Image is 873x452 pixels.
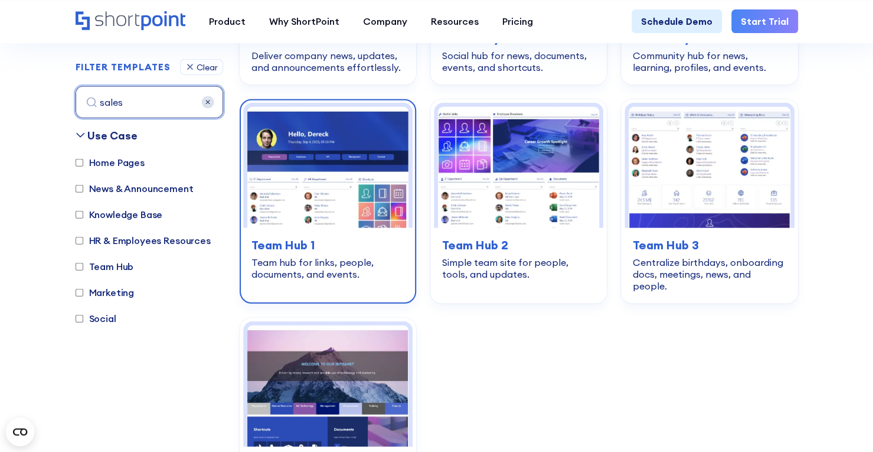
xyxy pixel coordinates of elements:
div: Team hub for links, people, documents, and events. [251,256,404,280]
div: Product [209,14,246,28]
label: Social [76,311,116,326]
div: Social hub for news, documents, events, and shortcuts. [442,50,595,73]
a: Team Hub 2 – SharePoint Template Team Site: Simple team site for people, tools, and updates.Team ... [430,99,607,304]
input: HR & Employees Resources [76,237,83,245]
a: Team Hub 1 – SharePoint Online Modern Team Site Template: Team hub for links, people, documents, ... [240,99,416,304]
button: Open CMP widget [6,418,34,446]
h3: Team Hub 3 [633,236,786,254]
div: Pricing [502,14,533,28]
label: Home Pages [76,155,145,170]
label: News & Announcement [76,181,194,196]
input: Marketing [76,289,83,297]
img: Together – Intranet Homepage Template: Modern hub for news, documents, events, and shortcuts. [247,326,408,447]
a: Why ShortPoint [257,9,351,33]
div: Use Case [87,128,138,144]
label: Knowledge Base [76,207,163,222]
div: Centralize birthdays, onboarding docs, meetings, news, and people. [633,256,786,292]
a: Team Hub 3 – SharePoint Team Site Template: Centralize birthdays, onboarding docs, meetings, news... [621,99,797,304]
a: Pricing [491,9,545,33]
img: 68a58870c1521e1d1adff54a_close.svg [202,96,214,108]
div: Resources [431,14,479,28]
label: HR & Employees Resources [76,233,211,248]
div: Deliver company news, updates, and announcements effortlessly. [251,50,404,73]
a: Home [76,11,185,31]
img: Team Hub 3 – SharePoint Team Site Template: Centralize birthdays, onboarding docs, meetings, news... [629,107,790,228]
div: Community hub for news, learning, profiles, and events. [633,50,786,73]
div: Clear [197,63,218,71]
img: Team Hub 1 – SharePoint Online Modern Team Site Template: Team hub for links, people, documents, ... [247,107,408,228]
input: search all templates [76,86,223,118]
a: Start Trial [731,9,798,33]
a: Company [351,9,419,33]
input: Team Hub [76,263,83,271]
a: Resources [419,9,491,33]
h3: Team Hub 1 [251,236,404,254]
label: Team Hub [76,259,134,274]
a: Schedule Demo [632,9,722,33]
div: Why ShortPoint [269,14,339,28]
h2: FILTER TEMPLATES [76,62,171,73]
iframe: Chat Widget [661,315,873,452]
label: Marketing [76,285,135,300]
img: Team Hub 2 – SharePoint Template Team Site: Simple team site for people, tools, and updates. [438,107,599,228]
input: Knowledge Base [76,211,83,219]
h3: Team Hub 2 [442,236,595,254]
input: Home Pages [76,159,83,167]
div: Simple team site for people, tools, and updates. [442,256,595,280]
input: Social [76,315,83,323]
div: Company [363,14,407,28]
input: News & Announcement [76,185,83,193]
a: Product [197,9,257,33]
